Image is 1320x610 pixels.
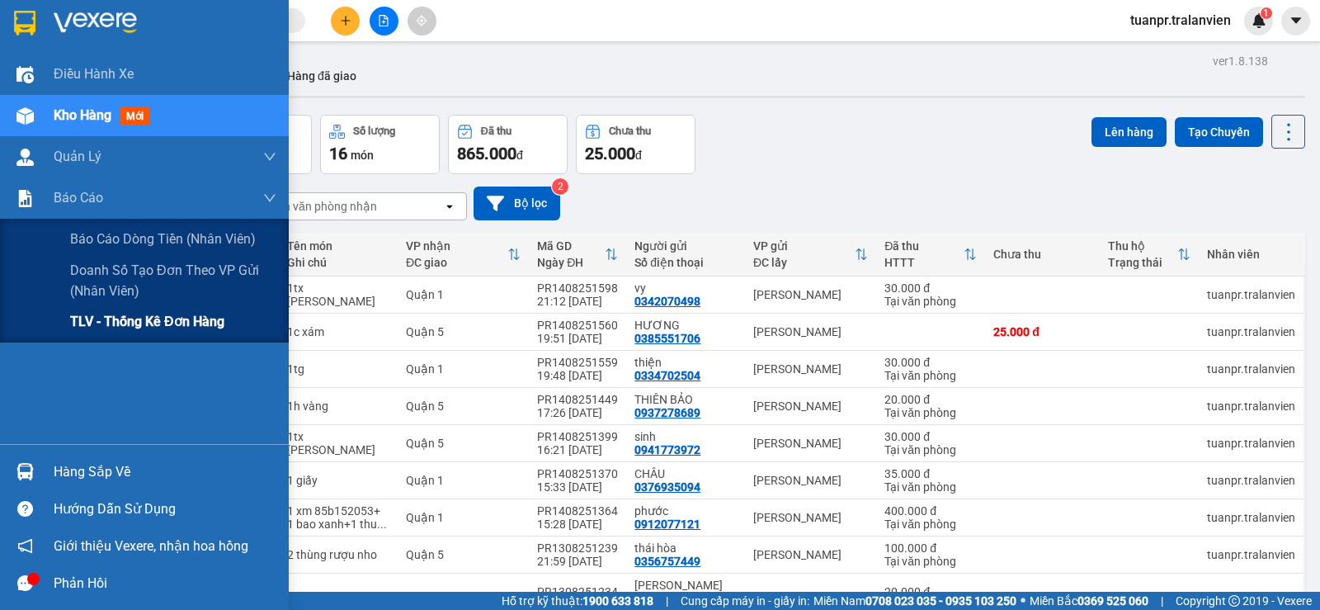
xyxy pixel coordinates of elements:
[54,107,111,123] span: Kho hàng
[287,325,389,338] div: 1c xám
[753,474,868,487] div: [PERSON_NAME]
[634,518,700,531] div: 0912077121
[537,369,618,382] div: 19:48 [DATE]
[406,548,521,561] div: Quận 5
[865,594,1016,608] strong: 0708 023 035 - 0935 103 250
[884,281,977,295] div: 30.000 đ
[537,281,618,295] div: PR1408251598
[54,571,276,596] div: Phản hồi
[753,325,868,338] div: [PERSON_NAME]
[537,239,605,253] div: Mã GD
[448,115,568,174] button: Đã thu865.000đ
[634,443,700,456] div: 0941773972
[287,256,389,269] div: Ghi chú
[54,536,248,556] span: Giới thiệu Vexere, nhận hoa hồng
[287,281,389,308] div: 1tx vàng chung
[634,393,737,406] div: THIÊN BẢO
[17,501,33,517] span: question-circle
[753,592,868,605] div: [PERSON_NAME]
[331,7,360,35] button: plus
[320,115,440,174] button: Số lượng16món
[1207,248,1295,261] div: Nhân viên
[287,430,389,456] div: 1tx vàng
[537,541,618,555] div: PR1308251239
[753,288,868,301] div: [PERSON_NAME]
[1108,256,1177,269] div: Trạng thái
[884,480,977,494] div: Tại văn phòng
[585,144,635,163] span: 25.000
[537,430,618,443] div: PR1408251399
[406,474,521,487] div: Quận 1
[351,149,374,162] span: món
[474,187,560,220] button: Bộ lọc
[1207,548,1295,561] div: tuanpr.tralanvien
[406,511,521,524] div: Quận 1
[1207,325,1295,338] div: tuanpr.tralanvien
[884,393,977,406] div: 20.000 đ
[576,115,695,174] button: Chưa thu25.000đ
[378,15,389,26] span: file-add
[537,443,618,456] div: 16:21 [DATE]
[1108,239,1177,253] div: Thu hộ
[274,56,370,96] button: Hàng đã giao
[537,332,618,345] div: 19:51 [DATE]
[582,594,653,608] strong: 1900 633 818
[1021,598,1025,604] span: ⚪️
[1207,437,1295,450] div: tuanpr.tralanvien
[753,548,868,561] div: [PERSON_NAME]
[406,239,507,253] div: VP nhận
[884,295,977,308] div: Tại văn phòng
[884,406,977,419] div: Tại văn phòng
[263,198,377,215] div: Chọn văn phòng nhận
[537,585,618,598] div: PR1308251234
[406,362,521,376] div: Quận 1
[287,548,389,561] div: 2 thùng rượu nho
[54,187,103,208] span: Báo cáo
[14,11,35,35] img: logo-vxr
[537,356,618,369] div: PR1408251559
[54,460,276,485] div: Hàng sắp về
[537,319,618,332] div: PR1408251560
[443,200,456,213] svg: open
[634,319,737,332] div: HƯƠNG
[502,592,653,610] span: Hỗ trợ kỹ thuật:
[263,150,276,163] span: down
[884,504,977,518] div: 400.000 đ
[884,369,977,382] div: Tại văn phòng
[17,575,33,591] span: message
[16,107,34,125] img: warehouse-icon
[516,149,523,162] span: đ
[537,295,618,308] div: 21:12 [DATE]
[745,233,876,277] th: Toggle SortBy
[377,518,387,531] span: ...
[408,7,436,35] button: aim
[17,538,33,554] span: notification
[634,467,737,480] div: CHÂU
[634,239,737,253] div: Người gửi
[1030,592,1148,610] span: Miền Bắc
[681,592,809,610] span: Cung cấp máy in - giấy in:
[1213,52,1268,70] div: ver 1.8.138
[1117,10,1244,31] span: tuanpr.tralanvien
[753,400,868,413] div: [PERSON_NAME]
[1207,511,1295,524] div: tuanpr.tralanvien
[16,190,34,207] img: solution-icon
[537,555,618,568] div: 21:59 [DATE]
[398,233,529,277] th: Toggle SortBy
[406,288,521,301] div: Quận 1
[16,66,34,83] img: warehouse-icon
[634,281,737,295] div: vy
[884,239,964,253] div: Đã thu
[370,7,398,35] button: file-add
[813,592,1016,610] span: Miền Nam
[552,178,568,195] sup: 2
[753,239,855,253] div: VP gửi
[1100,233,1199,277] th: Toggle SortBy
[884,430,977,443] div: 30.000 đ
[1289,13,1303,28] span: caret-down
[537,518,618,531] div: 15:28 [DATE]
[884,541,977,555] div: 100.000 đ
[753,256,855,269] div: ĐC lấy
[16,463,34,480] img: warehouse-icon
[287,400,389,413] div: 1h vàng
